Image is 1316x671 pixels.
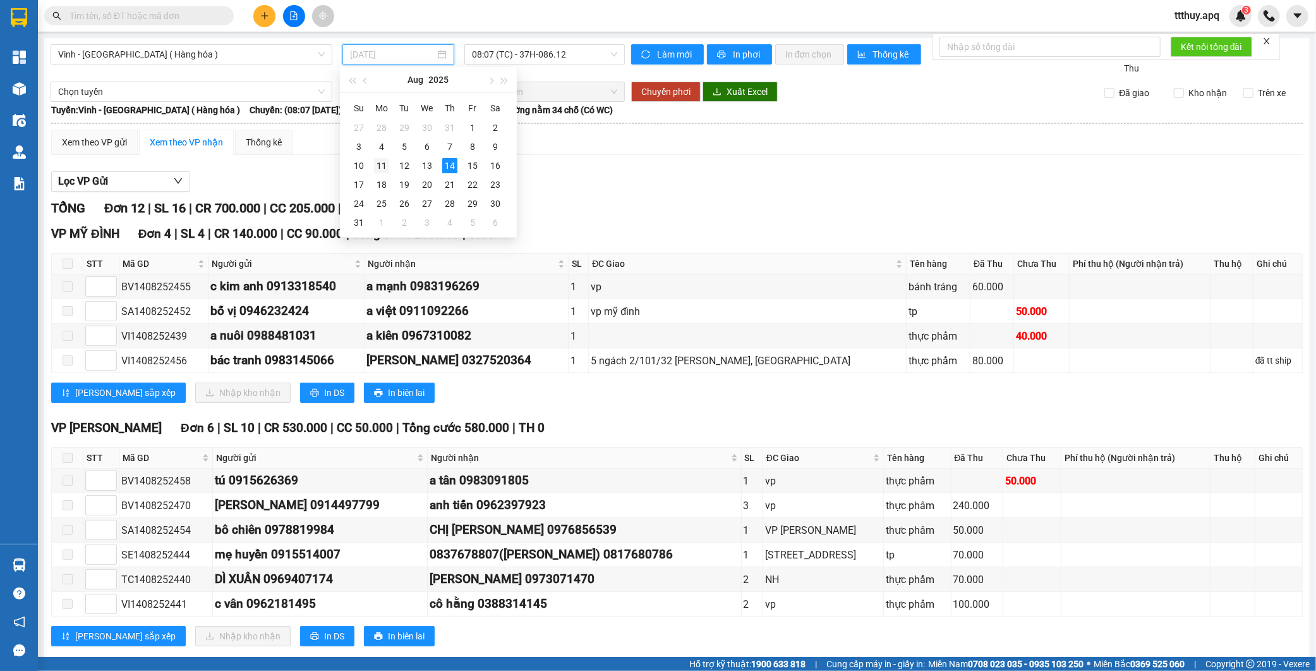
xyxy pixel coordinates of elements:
[119,469,213,493] td: BV1408252458
[246,135,282,149] div: Thống kê
[51,383,186,403] button: sort-ascending[PERSON_NAME] sắp xếp
[631,44,704,65] button: syncLàm mới
[416,98,438,118] th: We
[570,353,586,369] div: 1
[641,50,652,60] span: sync
[907,254,970,274] th: Tên hàng
[1255,354,1300,367] div: đã tt ship
[154,200,186,216] span: SL 16
[886,498,948,514] div: thực phâm
[13,114,26,127] img: warehouse-icon
[416,156,438,175] td: 2025-08-13
[51,105,240,115] b: Tuyến: Vinh - [GEOGRAPHIC_DATA] ( Hàng hóa )
[75,386,176,400] span: [PERSON_NAME] sắp xếp
[300,626,354,646] button: printerIn DS
[765,547,881,563] div: [STREET_ADDRESS]
[970,254,1014,274] th: Đã Thu
[461,118,484,137] td: 2025-08-01
[52,11,61,20] span: search
[210,351,363,370] div: bác tranh 0983145066
[465,139,480,154] div: 8
[461,156,484,175] td: 2025-08-15
[388,386,425,400] span: In biên lai
[374,215,389,230] div: 1
[347,137,370,156] td: 2025-08-03
[909,353,968,369] div: thực phẩm
[886,473,948,489] div: thực phẩm
[431,451,728,465] span: Người nhận
[393,194,416,213] td: 2025-08-26
[569,254,589,274] th: SL
[83,254,119,274] th: STT
[287,226,343,241] span: CC 90.000
[438,175,461,194] td: 2025-08-21
[121,304,206,319] div: SA1408252452
[393,118,416,137] td: 2025-07-29
[121,328,206,344] div: VI1408252439
[51,421,162,435] span: VP [PERSON_NAME]
[420,215,435,230] div: 3
[210,277,363,296] div: c kim anh 0913318540
[744,596,761,612] div: 2
[430,471,739,490] div: a tân 0983091805
[121,279,206,295] div: BV1408252455
[886,522,948,538] div: thưc phâm
[420,158,435,173] div: 13
[324,386,344,400] span: In DS
[119,592,213,617] td: VI1408252441
[347,213,370,232] td: 2025-08-31
[51,626,186,646] button: sort-ascending[PERSON_NAME] sắp xếp
[465,158,480,173] div: 15
[397,158,412,173] div: 12
[1005,473,1059,489] div: 50.000
[11,8,27,27] img: logo-vxr
[347,156,370,175] td: 2025-08-10
[1181,40,1242,54] span: Kết nối tổng đài
[570,304,586,319] div: 1
[51,226,119,241] span: VP MỸ ĐÌNH
[430,545,739,564] div: 0837678807([PERSON_NAME]) 0817680786
[374,177,389,192] div: 18
[886,547,948,563] div: tp
[631,82,701,102] button: Chuyển phơi
[13,145,26,159] img: warehouse-icon
[744,498,761,514] div: 3
[215,520,425,539] div: bô chiên 0978819984
[733,47,762,61] span: In phơi
[428,67,449,92] button: 2025
[742,448,763,469] th: SL
[765,522,881,538] div: VP [PERSON_NAME]
[438,118,461,137] td: 2025-07-31
[58,45,325,64] span: Vinh - Hà Nội ( Hàng hóa )
[370,194,393,213] td: 2025-08-25
[1164,8,1229,23] span: ttthuy.apq
[119,299,208,324] td: SA1408252452
[121,498,210,514] div: BV1408252470
[465,215,480,230] div: 5
[484,175,507,194] td: 2025-08-23
[1244,6,1248,15] span: 3
[972,279,1011,295] div: 60.000
[393,175,416,194] td: 2025-08-19
[397,139,412,154] div: 5
[350,47,435,61] input: 14/08/2025
[1070,254,1211,274] th: Phí thu hộ (Người nhận trả)
[416,137,438,156] td: 2025-08-06
[939,37,1161,57] input: Nhập số tổng đài
[484,156,507,175] td: 2025-08-16
[430,570,739,589] div: [PERSON_NAME] 0973071470
[393,98,416,118] th: Tu
[909,328,968,344] div: thực phẩm
[351,158,366,173] div: 10
[1016,328,1067,344] div: 40.000
[374,139,389,154] div: 4
[212,257,352,271] span: Người gửi
[953,547,1001,563] div: 70.000
[189,200,192,216] span: |
[300,383,354,403] button: printerIn DS
[438,137,461,156] td: 2025-08-07
[367,326,566,345] div: a kiên 0967310082
[442,196,457,211] div: 28
[263,200,267,216] span: |
[438,98,461,118] th: Th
